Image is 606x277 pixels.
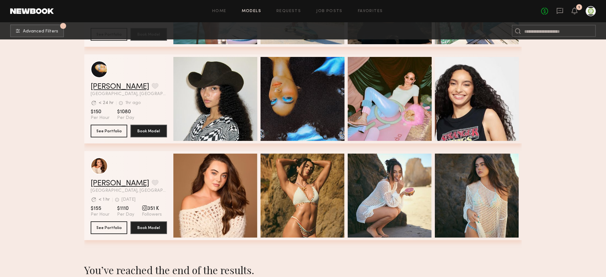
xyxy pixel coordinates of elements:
div: [DATE] [122,197,136,202]
a: Requests [276,9,301,13]
span: 351 K [142,205,162,212]
span: Advanced Filters [23,29,58,34]
a: Models [242,9,261,13]
div: 1 [578,6,580,9]
span: Per Hour [91,212,109,218]
div: < 24 hr [99,101,114,105]
span: $150 [91,109,109,115]
span: [GEOGRAPHIC_DATA], [GEOGRAPHIC_DATA] [91,92,167,96]
button: Book Model [130,125,167,137]
a: [PERSON_NAME] [91,180,149,187]
span: $1110 [117,205,134,212]
span: Per Day [117,212,134,218]
span: Quick Preview [377,97,415,102]
span: Quick Preview [290,193,328,199]
div: You’ve reached the end of the results. [84,263,324,277]
button: Book Model [130,221,167,234]
span: Followers [142,212,162,218]
span: Quick Preview [290,97,328,102]
span: 11 [62,24,65,27]
a: Favorites [358,9,383,13]
span: Quick Preview [464,193,503,199]
button: See Portfolio [91,221,127,234]
button: 11Advanced Filters [10,24,64,37]
span: $1080 [117,109,134,115]
span: Per Day [117,115,134,121]
span: Per Hour [91,115,109,121]
a: Home [212,9,226,13]
span: [GEOGRAPHIC_DATA], [GEOGRAPHIC_DATA] [91,189,167,193]
span: Quick Preview [464,97,503,102]
div: < 1 hr [99,197,110,202]
a: [PERSON_NAME] [91,83,149,91]
span: $155 [91,205,109,212]
a: Job Posts [316,9,343,13]
div: 1hr ago [125,101,141,105]
button: See Portfolio [91,125,127,137]
span: Quick Preview [203,97,241,102]
span: Quick Preview [377,193,415,199]
span: Quick Preview [203,193,241,199]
